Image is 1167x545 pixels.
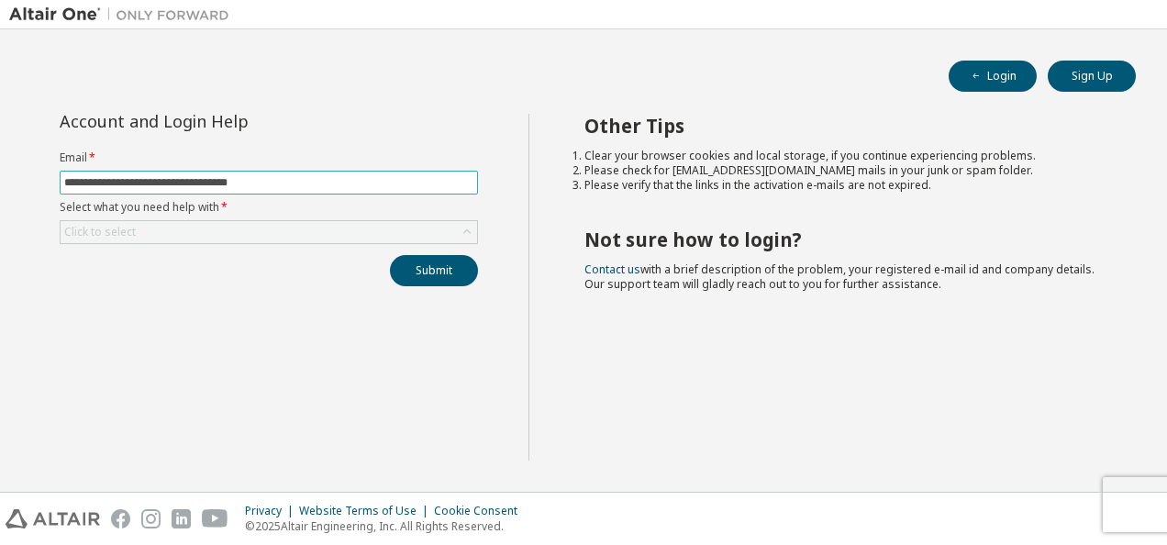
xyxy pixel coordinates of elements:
[60,200,478,215] label: Select what you need help with
[584,163,1104,178] li: Please check for [EMAIL_ADDRESS][DOMAIN_NAME] mails in your junk or spam folder.
[299,504,434,518] div: Website Terms of Use
[64,225,136,239] div: Click to select
[584,261,1095,292] span: with a brief description of the problem, your registered e-mail id and company details. Our suppo...
[584,114,1104,138] h2: Other Tips
[584,178,1104,193] li: Please verify that the links in the activation e-mails are not expired.
[949,61,1037,92] button: Login
[60,114,395,128] div: Account and Login Help
[390,255,478,286] button: Submit
[245,518,528,534] p: © 2025 Altair Engineering, Inc. All Rights Reserved.
[1048,61,1136,92] button: Sign Up
[584,228,1104,251] h2: Not sure how to login?
[141,509,161,528] img: instagram.svg
[6,509,100,528] img: altair_logo.svg
[584,261,640,277] a: Contact us
[245,504,299,518] div: Privacy
[9,6,239,24] img: Altair One
[111,509,130,528] img: facebook.svg
[61,221,477,243] div: Click to select
[434,504,528,518] div: Cookie Consent
[172,509,191,528] img: linkedin.svg
[584,149,1104,163] li: Clear your browser cookies and local storage, if you continue experiencing problems.
[60,150,478,165] label: Email
[202,509,228,528] img: youtube.svg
